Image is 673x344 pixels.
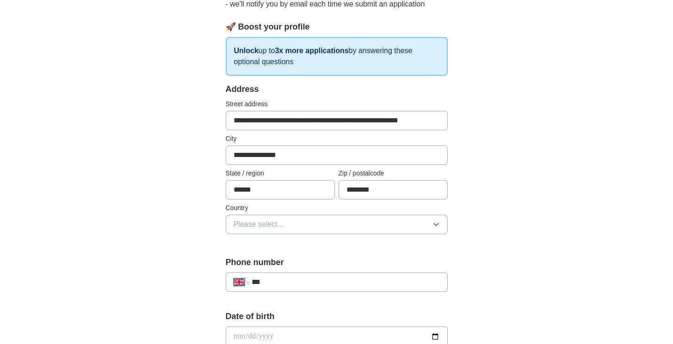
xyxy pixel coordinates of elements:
[226,215,448,234] button: Please select...
[226,169,335,178] label: State / region
[226,83,448,96] div: Address
[226,21,448,33] div: 🚀 Boost your profile
[234,47,259,54] strong: Unlock
[339,169,448,178] label: Zip / postalcode
[234,219,284,230] span: Please select...
[226,37,448,76] p: up to by answering these optional questions
[226,134,448,144] label: City
[275,47,348,54] strong: 3x more applications
[226,203,448,213] label: Country
[226,99,448,109] label: Street address
[226,256,448,269] label: Phone number
[226,310,448,323] label: Date of birth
